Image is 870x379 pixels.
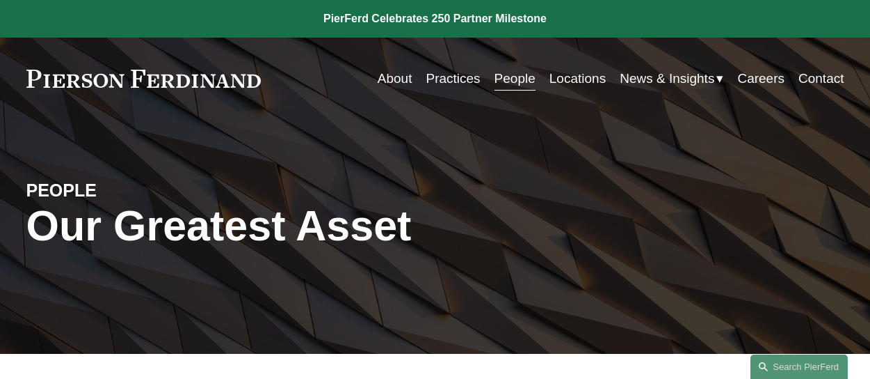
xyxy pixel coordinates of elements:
[426,65,480,92] a: Practices
[620,67,714,91] span: News & Insights
[737,65,784,92] a: Careers
[798,65,844,92] a: Contact
[494,65,535,92] a: People
[620,65,723,92] a: folder dropdown
[26,180,231,202] h4: PEOPLE
[750,355,848,379] a: Search this site
[26,202,572,251] h1: Our Greatest Asset
[549,65,606,92] a: Locations
[378,65,412,92] a: About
